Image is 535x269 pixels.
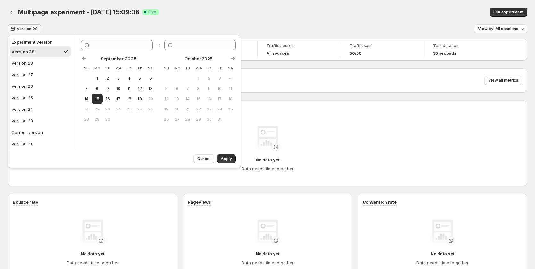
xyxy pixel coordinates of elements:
[12,71,33,78] div: Version 27
[172,63,182,73] th: Monday
[92,73,102,84] button: Monday September 1 2025
[164,107,169,112] span: 19
[204,94,214,104] button: Thursday October 16 2025
[94,66,100,71] span: Mo
[430,220,455,245] img: No data yet
[204,114,214,125] button: Thursday October 30 2025
[92,104,102,114] button: Monday September 22 2025
[135,94,145,104] button: Today Friday September 19 2025
[221,156,232,161] span: Apply
[193,114,204,125] button: Wednesday October 29 2025
[206,66,212,71] span: Th
[92,84,102,94] button: Monday September 8 2025
[116,76,121,81] span: 3
[196,76,201,81] span: 1
[161,94,172,104] button: Sunday October 12 2025
[350,43,415,57] a: Traffic split50/50
[145,73,156,84] button: Saturday September 6 2025
[124,73,134,84] button: Thursday September 4 2025
[12,60,33,66] div: Version 28
[124,94,134,104] button: Thursday September 18 2025
[193,63,204,73] th: Wednesday
[137,66,143,71] span: Fr
[214,63,225,73] th: Friday
[10,58,71,68] button: Version 28
[204,63,214,73] th: Thursday
[148,66,153,71] span: Sa
[94,96,100,102] span: 15
[182,94,193,104] button: Tuesday October 14 2025
[12,118,33,124] div: Version 23
[185,107,190,112] span: 21
[124,84,134,94] button: Thursday September 11 2025
[145,63,156,73] th: Saturday
[225,73,236,84] button: Saturday October 4 2025
[137,96,143,102] span: 19
[12,141,32,147] div: Version 21
[164,117,169,122] span: 26
[164,66,169,71] span: Su
[214,114,225,125] button: Friday October 31 2025
[84,117,89,122] span: 28
[174,66,180,71] span: Mo
[172,84,182,94] button: Monday October 6 2025
[214,73,225,84] button: Friday October 3 2025
[8,8,17,17] button: Back
[474,24,527,33] button: View by: All sessions
[267,43,332,57] a: Traffic sourceAll sources
[225,94,236,104] button: Saturday October 18 2025
[267,51,289,56] h4: All sources
[81,84,92,94] button: Sunday September 7 2025
[185,86,190,91] span: 7
[161,104,172,114] button: Sunday October 19 2025
[242,259,294,266] h4: Data needs time to gather
[193,154,214,163] button: Cancel
[217,76,222,81] span: 3
[256,250,280,257] h4: No data yet
[174,107,180,112] span: 20
[10,139,71,149] button: Version 21
[12,39,69,45] h2: Experiment version
[197,156,210,161] span: Cancel
[214,84,225,94] button: Friday October 10 2025
[206,96,212,102] span: 16
[484,76,522,85] button: View all metrics
[81,94,92,104] button: Sunday September 14 2025
[113,63,124,73] th: Wednesday
[193,84,204,94] button: Wednesday October 8 2025
[161,63,172,73] th: Sunday
[490,8,527,17] button: Edit experiment
[103,114,113,125] button: Tuesday September 30 2025
[185,117,190,122] span: 28
[193,73,204,84] button: Wednesday October 1 2025
[105,66,111,71] span: Tu
[172,114,182,125] button: Monday October 27 2025
[10,116,71,126] button: Version 23
[161,114,172,125] button: Sunday October 26 2025
[126,107,132,112] span: 25
[225,63,236,73] th: Saturday
[267,43,332,48] span: Traffic source
[84,96,89,102] span: 14
[148,86,153,91] span: 13
[137,86,143,91] span: 12
[433,43,498,57] a: Test duration35 seconds
[113,73,124,84] button: Wednesday September 3 2025
[255,220,280,245] img: No data yet
[214,94,225,104] button: Friday October 17 2025
[172,94,182,104] button: Monday October 13 2025
[103,63,113,73] th: Tuesday
[185,96,190,102] span: 14
[182,63,193,73] th: Tuesday
[12,48,35,55] div: Version 29
[105,86,111,91] span: 9
[217,86,222,91] span: 10
[182,114,193,125] button: Tuesday October 28 2025
[113,84,124,94] button: Wednesday September 10 2025
[196,107,201,112] span: 22
[135,84,145,94] button: Friday September 12 2025
[148,96,153,102] span: 20
[135,63,145,73] th: Friday
[103,94,113,104] button: Tuesday September 16 2025
[92,63,102,73] th: Monday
